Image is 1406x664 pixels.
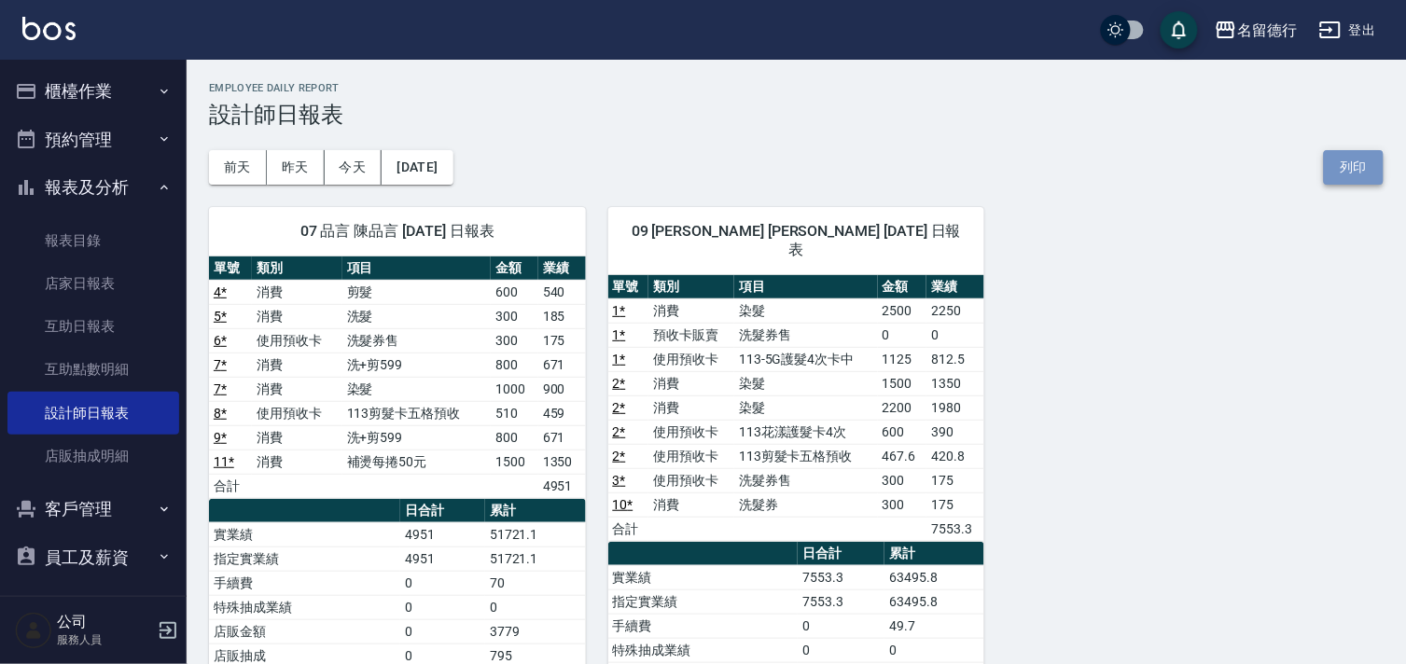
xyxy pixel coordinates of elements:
td: 390 [926,420,984,444]
td: 預收卡販賣 [648,323,734,347]
td: 染髮 [734,371,878,395]
td: 0 [878,323,927,347]
td: 175 [538,328,586,353]
a: 互助點數明細 [7,348,179,391]
td: 300 [878,468,927,492]
td: 1125 [878,347,927,371]
td: 染髮 [342,377,492,401]
td: 消費 [648,298,734,323]
td: 特殊抽成業績 [209,595,400,619]
td: 175 [926,468,984,492]
td: 手續費 [209,571,400,595]
td: 使用預收卡 [648,468,734,492]
td: 指定實業績 [209,546,400,571]
td: 補燙每捲50元 [342,450,492,474]
td: 使用預收卡 [648,420,734,444]
td: 消費 [648,492,734,517]
td: 510 [491,401,538,425]
button: 商品管理 [7,581,179,629]
td: 消費 [252,353,342,377]
td: 0 [400,595,485,619]
td: 指定實業績 [608,589,799,614]
td: 459 [538,401,586,425]
td: 消費 [252,280,342,304]
td: 2250 [926,298,984,323]
button: 前天 [209,150,267,185]
button: 昨天 [267,150,325,185]
table: a dense table [209,256,586,499]
td: 0 [400,619,485,643]
td: 51721.1 [485,546,586,571]
th: 累計 [884,542,984,566]
td: 使用預收卡 [252,328,342,353]
td: 300 [491,328,538,353]
td: 消費 [252,425,342,450]
td: 染髮 [734,298,878,323]
a: 店家日報表 [7,262,179,305]
a: 店販抽成明細 [7,435,179,477]
td: 消費 [648,395,734,420]
td: 使用預收卡 [648,444,734,468]
td: 特殊抽成業績 [608,638,799,662]
td: 49.7 [884,614,984,638]
th: 業績 [538,256,586,281]
td: 0 [798,614,884,638]
td: 1350 [926,371,984,395]
th: 金額 [878,275,927,299]
th: 項目 [342,256,492,281]
button: 預約管理 [7,116,179,164]
a: 設計師日報表 [7,392,179,435]
button: [DATE] [382,150,452,185]
td: 合計 [209,474,252,498]
td: 812.5 [926,347,984,371]
td: 300 [878,492,927,517]
td: 4951 [400,546,485,571]
td: 0 [926,323,984,347]
td: 51721.1 [485,522,586,546]
td: 671 [538,425,586,450]
td: 800 [491,353,538,377]
td: 2500 [878,298,927,323]
td: 0 [400,571,485,595]
td: 0 [798,638,884,662]
button: 員工及薪資 [7,533,179,582]
h3: 設計師日報表 [209,102,1384,128]
th: 類別 [252,256,342,281]
th: 業績 [926,275,984,299]
button: 櫃檯作業 [7,67,179,116]
td: 4951 [538,474,586,498]
td: 消費 [252,304,342,328]
img: Logo [22,17,76,40]
button: 今天 [325,150,383,185]
td: 3779 [485,619,586,643]
td: 剪髮 [342,280,492,304]
a: 報表目錄 [7,219,179,262]
td: 113-5G護髮4次卡中 [734,347,878,371]
td: 染髮 [734,395,878,420]
td: 113花漾護髮卡4次 [734,420,878,444]
td: 600 [878,420,927,444]
td: 600 [491,280,538,304]
td: 洗髮券售 [734,468,878,492]
td: 合計 [608,517,649,541]
th: 類別 [648,275,734,299]
span: 09 [PERSON_NAME] [PERSON_NAME] [DATE] 日報表 [631,222,963,259]
a: 互助日報表 [7,305,179,348]
span: 07 品言 陳品言 [DATE] 日報表 [231,222,564,241]
td: 63495.8 [884,589,984,614]
td: 使用預收卡 [648,347,734,371]
table: a dense table [608,275,985,542]
td: 113剪髮卡五格預收 [734,444,878,468]
td: 175 [926,492,984,517]
td: 洗髮券售 [734,323,878,347]
td: 671 [538,353,586,377]
td: 185 [538,304,586,328]
td: 113剪髮卡五格預收 [342,401,492,425]
td: 消費 [252,377,342,401]
th: 金額 [491,256,538,281]
td: 洗+剪599 [342,353,492,377]
td: 800 [491,425,538,450]
button: 客戶管理 [7,485,179,533]
td: 7553.3 [926,517,984,541]
th: 日合計 [798,542,884,566]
